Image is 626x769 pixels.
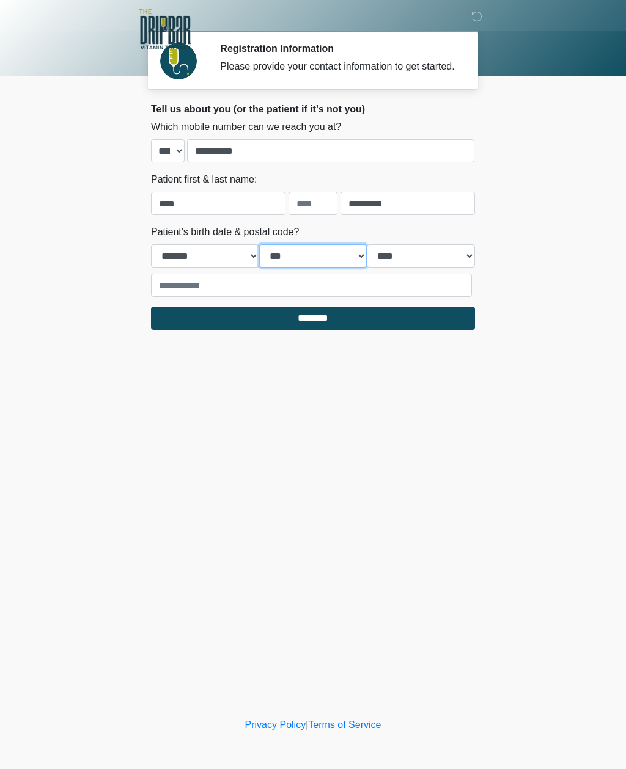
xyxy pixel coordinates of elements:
div: Please provide your contact information to get started. [220,59,457,74]
a: Terms of Service [308,720,381,730]
label: Patient's birth date & postal code? [151,225,299,239]
a: Privacy Policy [245,720,306,730]
label: Patient first & last name: [151,172,257,187]
h2: Tell us about you (or the patient if it's not you) [151,103,475,115]
a: | [306,720,308,730]
img: The DRIPBaR - Alamo Ranch SATX Logo [139,9,191,49]
label: Which mobile number can we reach you at? [151,120,341,134]
img: Agent Avatar [160,43,197,79]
